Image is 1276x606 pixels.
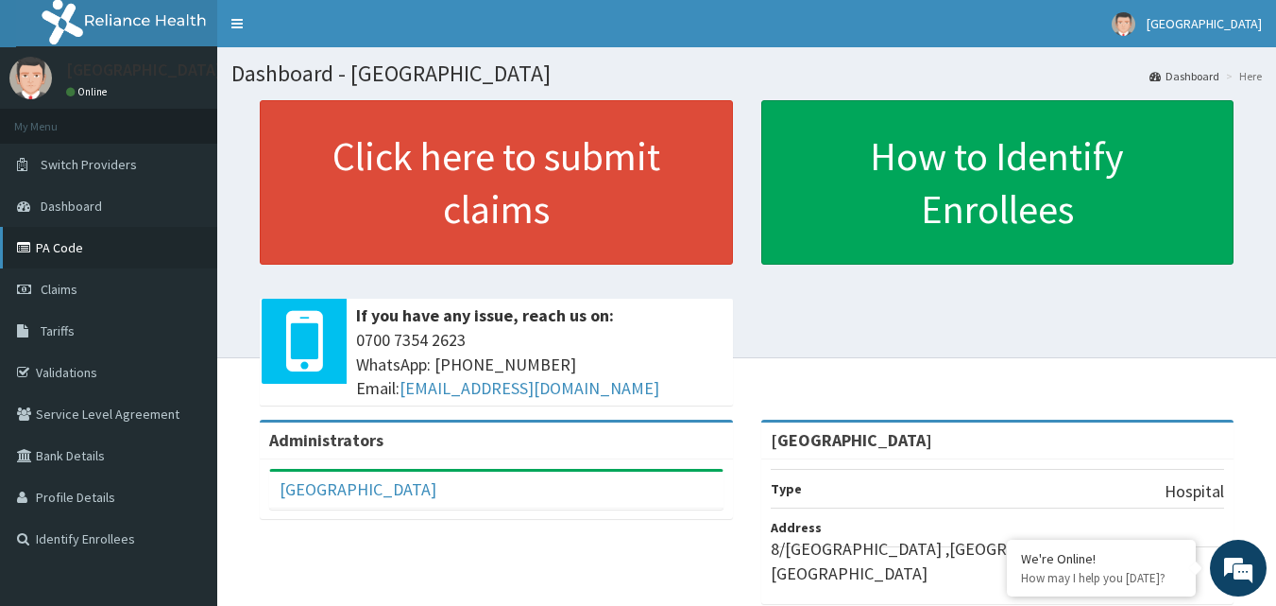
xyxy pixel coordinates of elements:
[231,61,1262,86] h1: Dashboard - [GEOGRAPHIC_DATA]
[260,100,733,265] a: Click here to submit claims
[1147,15,1262,32] span: [GEOGRAPHIC_DATA]
[771,480,802,497] b: Type
[9,405,360,471] textarea: Type your message and hit 'Enter'
[771,519,822,536] b: Address
[1221,68,1262,84] li: Here
[356,328,723,401] span: 0700 7354 2623 WhatsApp: [PHONE_NUMBER] Email:
[1112,12,1135,36] img: User Image
[400,377,659,399] a: [EMAIL_ADDRESS][DOMAIN_NAME]
[1021,570,1182,586] p: How may I help you today?
[310,9,355,55] div: Minimize live chat window
[9,57,52,99] img: User Image
[41,156,137,173] span: Switch Providers
[771,537,1225,585] p: 8/[GEOGRAPHIC_DATA] ,[GEOGRAPHIC_DATA], [GEOGRAPHIC_DATA]
[771,429,932,451] strong: [GEOGRAPHIC_DATA]
[98,106,317,130] div: Chat with us now
[356,304,614,326] b: If you have any issue, reach us on:
[280,478,436,500] a: [GEOGRAPHIC_DATA]
[66,85,111,98] a: Online
[1149,68,1219,84] a: Dashboard
[269,429,383,451] b: Administrators
[35,95,77,142] img: d_794563401_company_1708531726252_794563401
[761,100,1234,265] a: How to Identify Enrollees
[1021,550,1182,567] div: We're Online!
[41,322,75,339] span: Tariffs
[41,281,77,298] span: Claims
[1165,479,1224,504] p: Hospital
[41,198,102,215] span: Dashboard
[110,182,261,373] span: We're online!
[66,61,222,78] p: [GEOGRAPHIC_DATA]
